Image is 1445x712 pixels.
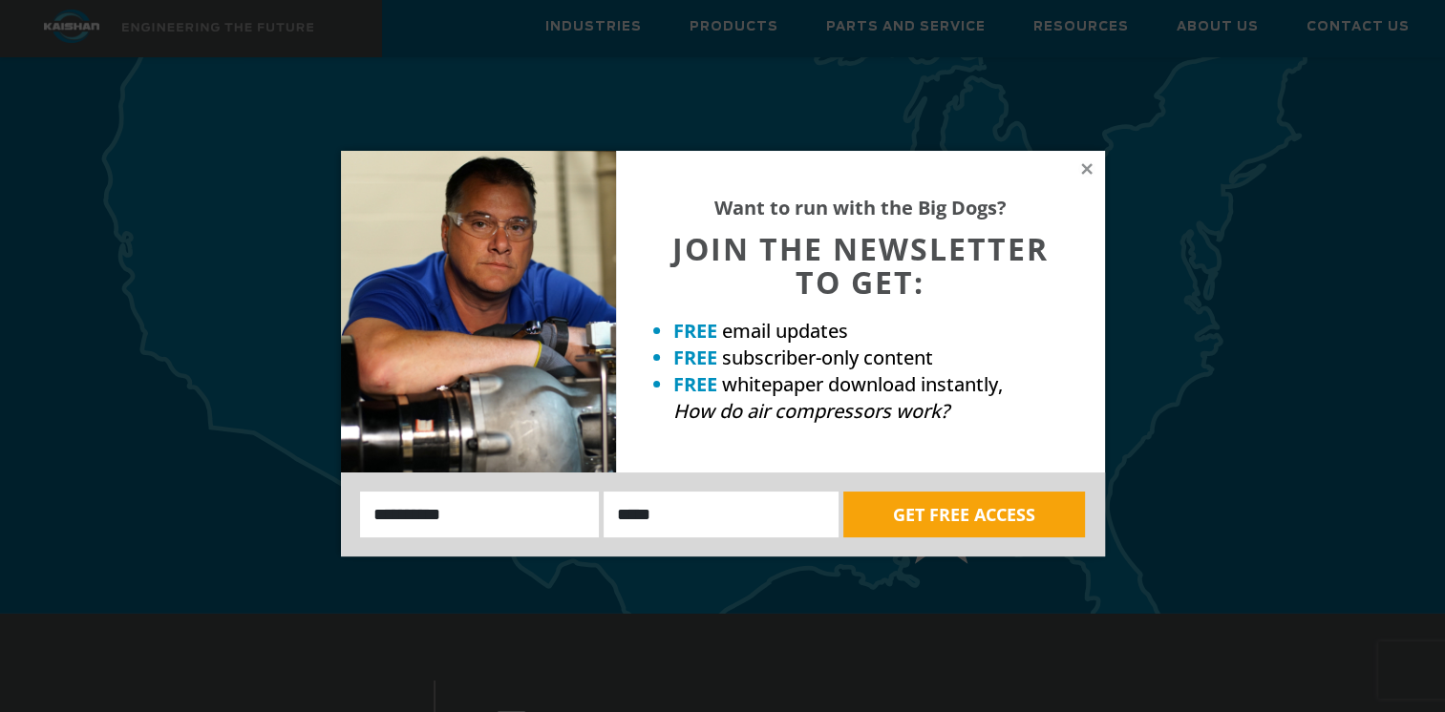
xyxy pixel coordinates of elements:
input: Name: [360,492,600,537]
button: GET FREE ACCESS [843,492,1085,537]
span: whitepaper download instantly, [722,371,1003,397]
input: Email [604,492,839,537]
button: Close [1078,160,1095,178]
strong: FREE [673,318,717,344]
strong: FREE [673,345,717,370]
em: How do air compressors work? [673,398,949,424]
strong: Want to run with the Big Dogs? [714,195,1007,220]
span: subscriber-only content [722,345,933,370]
span: email updates [722,318,848,344]
strong: FREE [673,371,717,397]
span: JOIN THE NEWSLETTER TO GET: [672,228,1049,303]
